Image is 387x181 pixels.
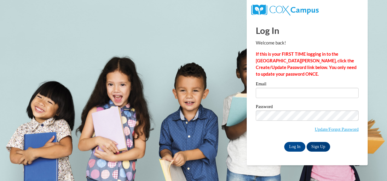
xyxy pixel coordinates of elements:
[251,7,319,12] a: COX Campus
[315,127,359,132] a: Update/Forgot Password
[256,104,359,110] label: Password
[284,142,305,152] input: Log In
[256,24,359,37] h1: Log In
[256,82,359,88] label: Email
[256,51,356,77] strong: If this is your FIRST TIME logging in to the [GEOGRAPHIC_DATA][PERSON_NAME], click the Create/Upd...
[307,142,330,152] a: Sign Up
[251,5,319,15] img: COX Campus
[256,40,359,46] p: Welcome back!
